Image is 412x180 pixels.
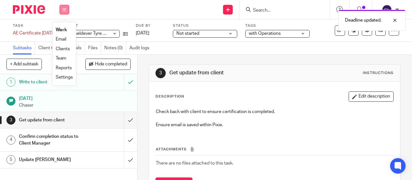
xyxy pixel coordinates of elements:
[6,116,15,125] div: 3
[56,56,66,61] a: Team
[176,31,199,36] span: Not started
[56,47,70,51] a: Clients
[19,115,85,125] h1: Get update from client
[69,42,85,54] a: Emails
[56,75,73,80] a: Settings
[56,37,66,42] a: Email
[85,59,131,70] button: Hide completed
[169,70,288,76] h1: Get update from client
[13,5,45,14] img: Pixie
[155,68,166,78] div: 3
[19,132,85,148] h1: Confirm completion status to Client Manager
[13,30,55,36] div: AE Certificate [DATE]
[249,31,281,36] span: with Operations
[129,42,153,54] a: Audit logs
[173,23,237,28] label: Status
[345,17,381,24] p: Deadline updated.
[156,109,393,115] p: Check back with client to ensure certification is completed.
[63,23,128,28] label: Client
[95,62,127,67] span: Hide completed
[13,42,35,54] a: Subtasks
[56,66,72,70] a: Reports
[155,94,184,99] p: Description
[13,23,55,28] label: Task
[136,23,165,28] label: Due by
[13,30,55,36] div: AE Certificate 01/04/25
[156,161,233,166] span: There are no files attached to this task.
[104,42,126,54] a: Notes (0)
[6,136,15,145] div: 4
[88,42,101,54] a: Files
[156,147,187,151] span: Attachments
[19,102,131,109] p: Chaser
[38,42,65,54] a: Client tasks
[19,155,85,165] h1: Update [PERSON_NAME]
[19,77,85,87] h1: Write to client
[6,59,42,70] button: + Add subtask
[6,155,15,164] div: 5
[382,5,392,15] img: svg%3E
[136,31,149,35] span: [DATE]
[156,122,393,128] p: Ensure email is saved within Pixie.
[19,94,131,102] h1: [DATE]
[349,91,394,102] button: Edit description
[56,28,67,32] a: Work
[363,71,394,76] div: Instructions
[67,31,128,36] span: Micheldever Tyre Services Ltd
[6,78,15,87] div: 1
